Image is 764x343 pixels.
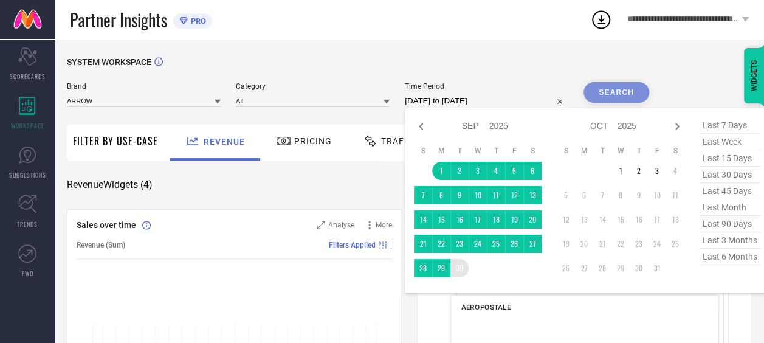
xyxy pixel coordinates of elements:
span: last 15 days [700,150,760,167]
td: Wed Oct 08 2025 [611,186,630,204]
td: Wed Sep 24 2025 [469,235,487,253]
td: Tue Sep 30 2025 [450,259,469,277]
span: Traffic [381,136,419,146]
td: Fri Oct 24 2025 [648,235,666,253]
td: Thu Sep 11 2025 [487,186,505,204]
div: Next month [670,119,684,134]
span: last 6 months [700,249,760,265]
td: Mon Sep 08 2025 [432,186,450,204]
span: Category [236,82,390,91]
td: Fri Oct 31 2025 [648,259,666,277]
td: Fri Oct 17 2025 [648,210,666,229]
th: Wednesday [611,146,630,156]
div: Open download list [590,9,612,30]
td: Fri Sep 19 2025 [505,210,523,229]
td: Tue Oct 14 2025 [593,210,611,229]
input: Select time period [405,94,568,108]
td: Sat Oct 11 2025 [666,186,684,204]
td: Fri Sep 05 2025 [505,162,523,180]
span: last month [700,199,760,216]
td: Mon Oct 27 2025 [575,259,593,277]
td: Tue Sep 16 2025 [450,210,469,229]
td: Thu Oct 02 2025 [630,162,648,180]
td: Thu Sep 18 2025 [487,210,505,229]
span: FWD [22,269,33,278]
th: Tuesday [450,146,469,156]
td: Sat Sep 13 2025 [523,186,542,204]
span: Sales over time [77,220,136,230]
td: Sun Oct 26 2025 [557,259,575,277]
span: Time Period [405,82,568,91]
span: WORKSPACE [11,121,44,130]
td: Mon Sep 22 2025 [432,235,450,253]
td: Mon Sep 15 2025 [432,210,450,229]
span: Analyse [328,221,354,229]
td: Fri Sep 12 2025 [505,186,523,204]
td: Sun Oct 12 2025 [557,210,575,229]
td: Wed Oct 15 2025 [611,210,630,229]
span: SYSTEM WORKSPACE [67,57,151,67]
th: Tuesday [593,146,611,156]
td: Thu Oct 09 2025 [630,186,648,204]
span: Filters Applied [329,241,376,249]
span: Revenue [204,137,245,147]
td: Mon Oct 20 2025 [575,235,593,253]
td: Thu Sep 04 2025 [487,162,505,180]
th: Friday [648,146,666,156]
td: Sun Sep 07 2025 [414,186,432,204]
td: Sat Oct 18 2025 [666,210,684,229]
th: Thursday [487,146,505,156]
span: TRENDS [17,220,38,229]
span: Brand [67,82,221,91]
div: Previous month [414,119,428,134]
td: Fri Sep 26 2025 [505,235,523,253]
th: Friday [505,146,523,156]
td: Wed Sep 03 2025 [469,162,487,180]
td: Sun Sep 14 2025 [414,210,432,229]
span: AEROPOSTALE [461,303,511,311]
td: Mon Oct 06 2025 [575,186,593,204]
span: last 3 months [700,232,760,249]
span: last week [700,134,760,150]
th: Sunday [557,146,575,156]
span: Pricing [294,136,332,146]
th: Monday [575,146,593,156]
th: Thursday [630,146,648,156]
svg: Zoom [317,221,325,229]
span: Revenue (Sum) [77,241,125,249]
th: Sunday [414,146,432,156]
td: Wed Oct 22 2025 [611,235,630,253]
td: Sat Oct 25 2025 [666,235,684,253]
span: Filter By Use-Case [73,134,158,148]
th: Saturday [666,146,684,156]
td: Thu Oct 16 2025 [630,210,648,229]
span: last 7 days [700,117,760,134]
td: Sat Sep 20 2025 [523,210,542,229]
td: Mon Sep 29 2025 [432,259,450,277]
span: SUGGESTIONS [9,170,46,179]
span: | [390,241,392,249]
td: Wed Oct 29 2025 [611,259,630,277]
span: Revenue Widgets ( 4 ) [67,179,153,191]
td: Fri Oct 10 2025 [648,186,666,204]
td: Sun Sep 28 2025 [414,259,432,277]
th: Wednesday [469,146,487,156]
td: Sat Oct 04 2025 [666,162,684,180]
td: Fri Oct 03 2025 [648,162,666,180]
span: Partner Insights [70,7,167,32]
td: Thu Oct 30 2025 [630,259,648,277]
td: Mon Oct 13 2025 [575,210,593,229]
td: Thu Sep 25 2025 [487,235,505,253]
span: PRO [188,16,206,26]
span: last 45 days [700,183,760,199]
td: Wed Sep 17 2025 [469,210,487,229]
td: Sun Sep 21 2025 [414,235,432,253]
td: Wed Sep 10 2025 [469,186,487,204]
td: Tue Sep 02 2025 [450,162,469,180]
td: Sun Oct 19 2025 [557,235,575,253]
span: SCORECARDS [10,72,46,81]
td: Thu Oct 23 2025 [630,235,648,253]
th: Monday [432,146,450,156]
span: last 30 days [700,167,760,183]
td: Mon Sep 01 2025 [432,162,450,180]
